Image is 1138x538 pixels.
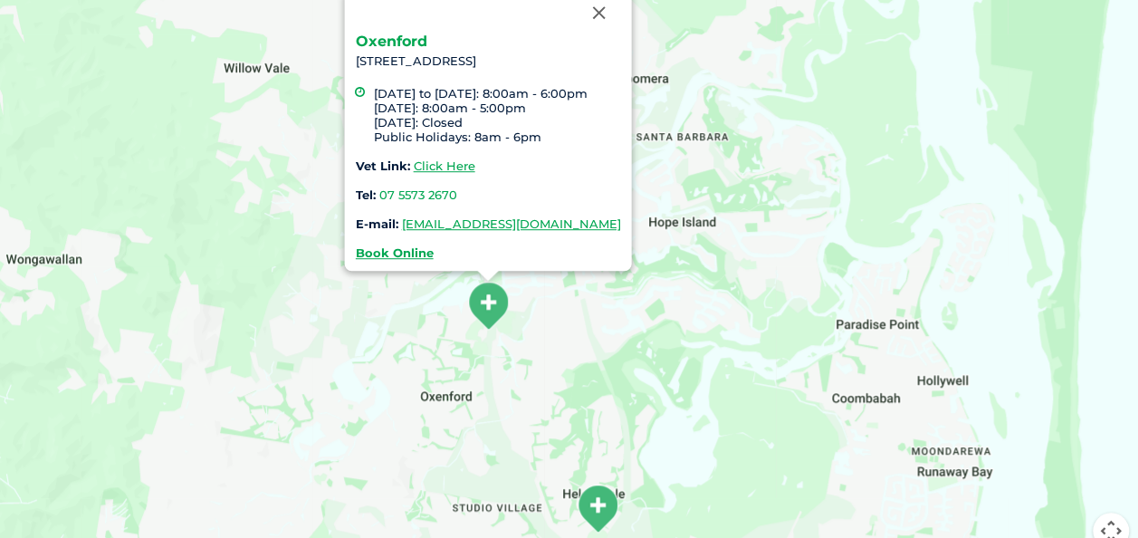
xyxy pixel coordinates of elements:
div: [STREET_ADDRESS] [355,34,620,260]
a: 07 5573 2670 [378,187,456,202]
strong: Vet Link: [355,159,409,173]
div: Oxenford [458,274,518,338]
a: Oxenford [355,33,426,50]
strong: Tel: [355,187,375,202]
a: Book Online [355,245,433,260]
a: Click Here [413,159,474,173]
strong: E-mail: [355,216,397,231]
a: [EMAIL_ADDRESS][DOMAIN_NAME] [401,216,620,231]
li: [DATE] to [DATE]: 8:00am - 6:00pm [DATE]: 8:00am - 5:00pm [DATE]: Closed Public Holidays: 8am - 6pm [373,86,620,144]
